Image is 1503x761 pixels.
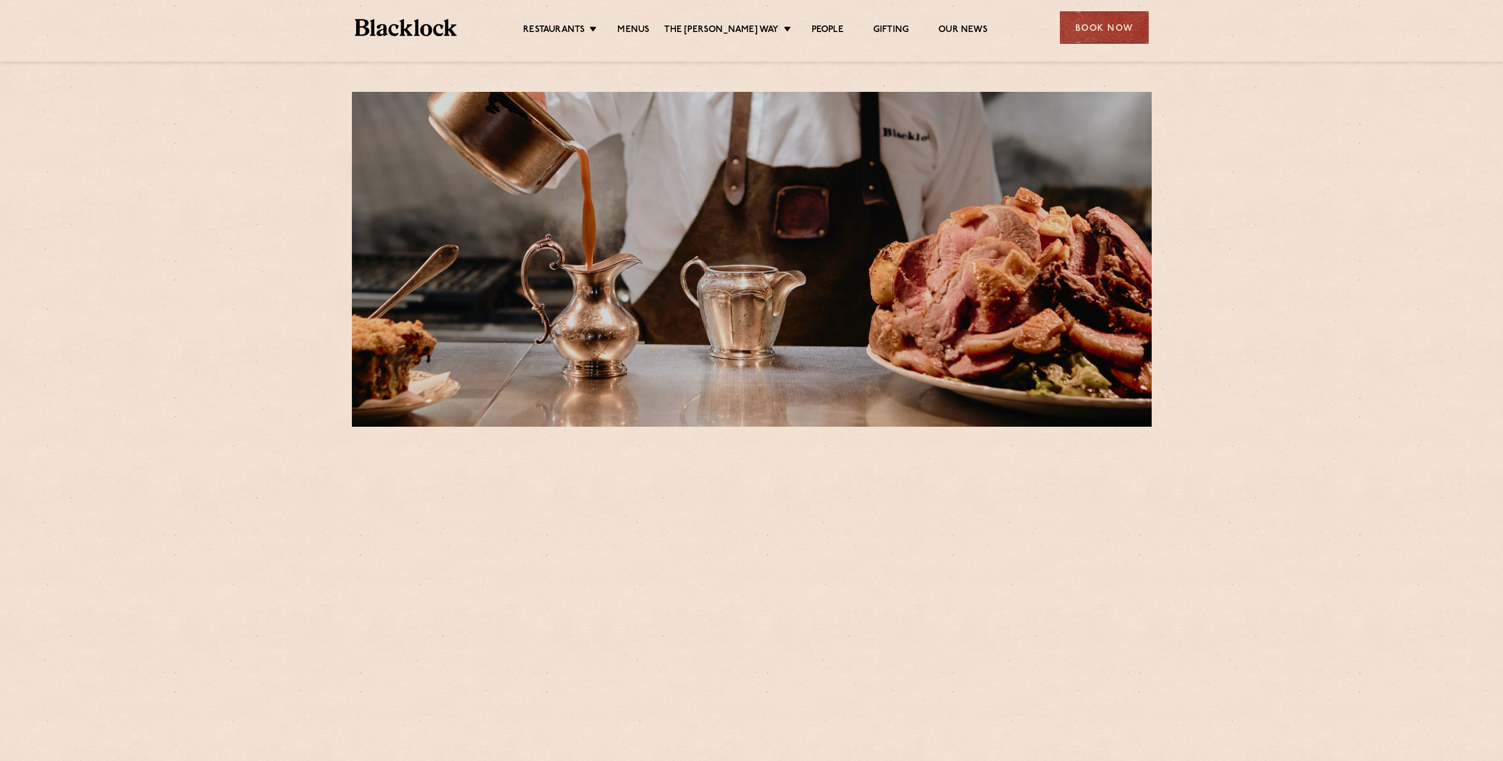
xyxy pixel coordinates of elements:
img: BL_Textured_Logo-footer-cropped.svg [355,19,457,36]
a: Our News [938,24,988,37]
div: Book Now [1060,11,1149,44]
a: The [PERSON_NAME] Way [664,24,778,37]
a: Restaurants [523,24,585,37]
a: Gifting [873,24,909,37]
a: Menus [617,24,649,37]
a: People [812,24,844,37]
